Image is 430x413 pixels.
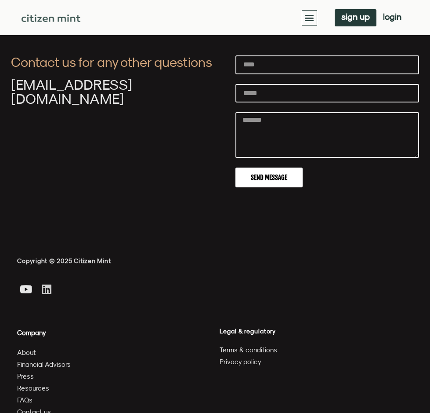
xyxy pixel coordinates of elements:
[17,359,210,370] a: Financial Advisors
[17,359,71,370] span: Financial Advisors
[235,168,303,187] button: Send Message
[22,15,80,22] img: Citizen Mint
[17,383,49,394] span: Resources
[220,344,277,355] span: Terms & conditions
[220,344,413,355] a: Terms & conditions
[11,76,132,107] a: [EMAIL_ADDRESS][DOMAIN_NAME]
[17,257,111,264] span: Copyright © 2025 Citizen Mint
[335,9,376,26] a: sign up
[17,347,210,358] a: About
[220,356,261,367] span: Privacy policy
[302,10,317,26] div: Menu Toggle
[17,383,210,394] a: Resources
[220,356,413,367] a: Privacy policy
[17,395,33,406] span: FAQs
[17,395,210,406] a: FAQs
[17,327,210,338] h4: Company
[220,327,413,336] h4: Legal & regulatory
[383,14,401,20] span: login
[235,55,419,197] form: New Form
[17,371,34,382] span: Press
[341,14,370,20] span: sign up
[17,371,210,382] a: Press
[251,174,287,181] span: Send Message
[17,347,36,358] span: About
[11,55,227,69] h4: Contact us for any other questions
[376,9,408,26] a: login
